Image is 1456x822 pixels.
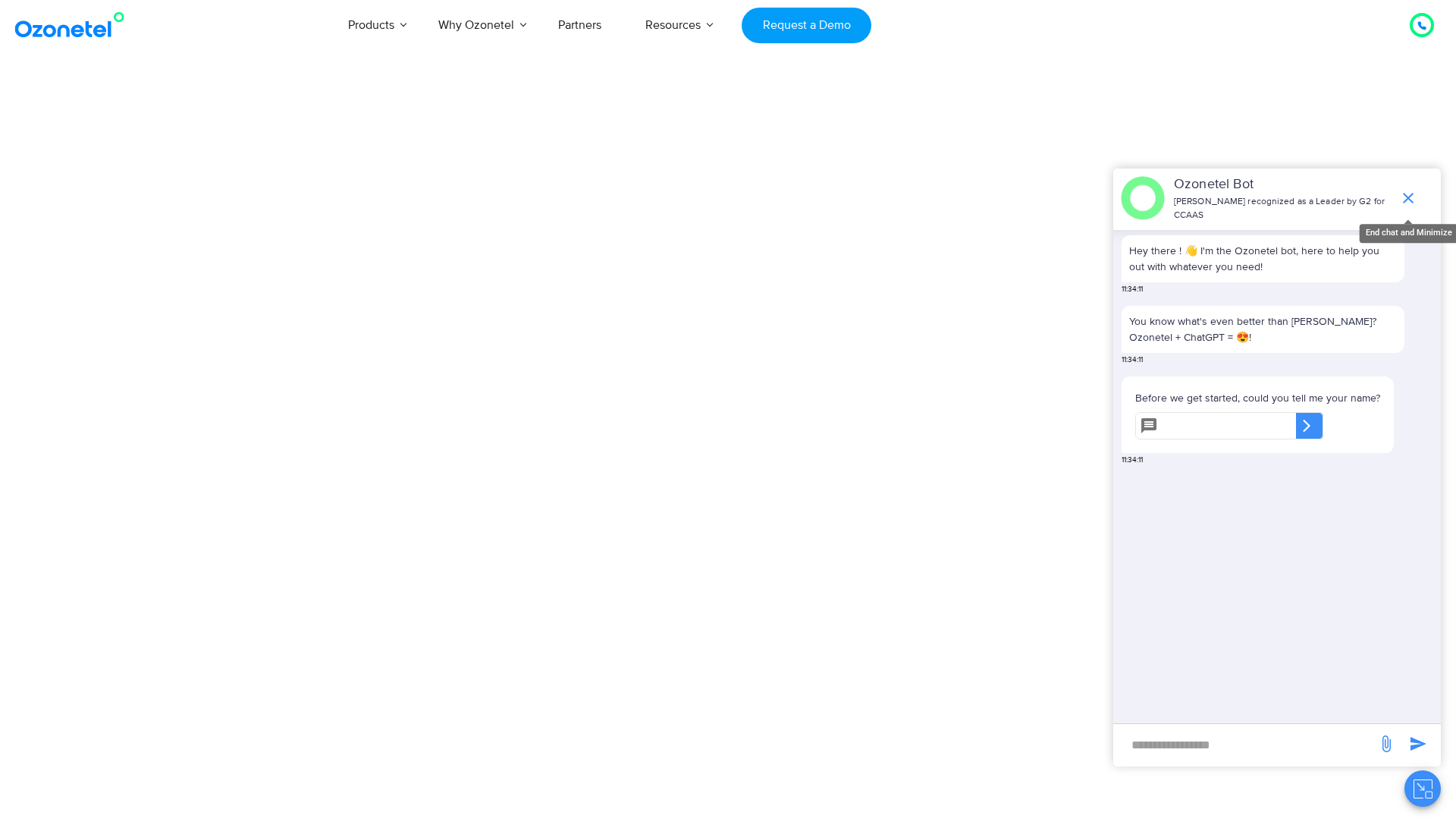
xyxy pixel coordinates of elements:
[1121,176,1165,220] img: header
[742,8,871,43] a: Request a Demo
[1122,455,1143,466] span: 11:34:11
[1174,195,1392,222] p: [PERSON_NAME] recognized as a Leader by G2 for CCAAS
[1404,770,1441,807] button: Close chat
[1174,175,1392,195] p: Ozonetel Bot
[1129,313,1397,345] p: You know what's even better than [PERSON_NAME]? Ozonetel + ChatGPT = 😍!
[1122,354,1143,366] span: 11:34:11
[1371,729,1401,759] span: send message
[1122,284,1143,295] span: 11:34:11
[1121,732,1370,759] div: new-msg-input
[1403,729,1433,759] span: send message
[1135,390,1380,406] p: Before we get started, could you tell me your name?
[1129,243,1397,275] p: Hey there ! 👋 I'm the Ozonetel bot, here to help you out with whatever you need!
[1393,183,1423,213] span: end chat or minimize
